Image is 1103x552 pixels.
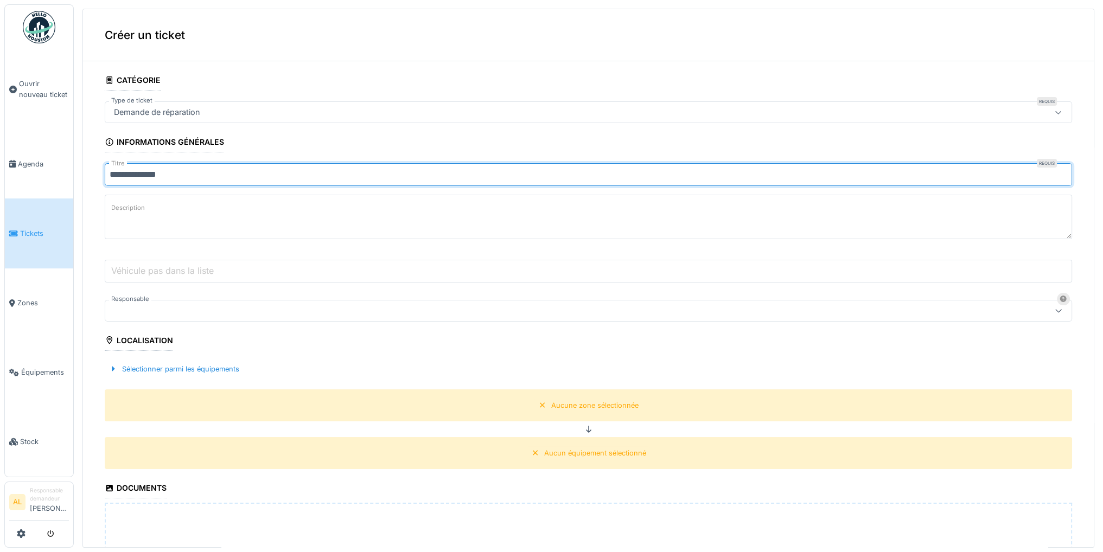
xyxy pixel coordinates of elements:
[20,228,69,239] span: Tickets
[544,448,646,458] div: Aucun équipement sélectionné
[105,362,244,376] div: Sélectionner parmi les équipements
[109,294,151,304] label: Responsable
[109,96,155,105] label: Type de ticket
[9,486,69,521] a: AL Responsable demandeur[PERSON_NAME]
[109,159,127,168] label: Titre
[109,201,147,215] label: Description
[19,79,69,99] span: Ouvrir nouveau ticket
[105,332,173,351] div: Localisation
[110,106,205,118] div: Demande de réparation
[21,367,69,377] span: Équipements
[30,486,69,518] li: [PERSON_NAME]
[9,494,25,510] li: AL
[551,400,639,410] div: Aucune zone sélectionnée
[1037,159,1057,168] div: Requis
[5,407,73,477] a: Stock
[23,11,55,43] img: Badge_color-CXgf-gQk.svg
[5,129,73,198] a: Agenda
[5,49,73,129] a: Ouvrir nouveau ticket
[30,486,69,503] div: Responsable demandeur
[20,437,69,447] span: Stock
[83,9,1094,61] div: Créer un ticket
[105,72,161,91] div: Catégorie
[105,134,224,152] div: Informations générales
[5,198,73,268] a: Tickets
[18,159,69,169] span: Agenda
[5,268,73,338] a: Zones
[109,264,216,277] label: Véhicule pas dans la liste
[17,298,69,308] span: Zones
[5,338,73,407] a: Équipements
[1037,97,1057,106] div: Requis
[105,480,167,498] div: Documents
